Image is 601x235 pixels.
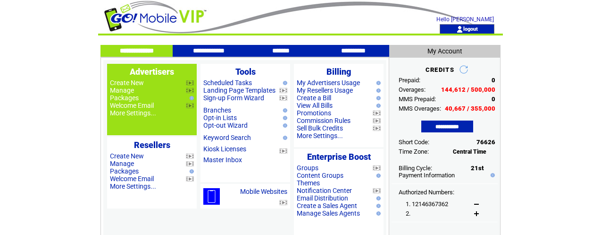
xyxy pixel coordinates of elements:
a: Branches [203,106,231,114]
a: Themes [297,179,320,187]
span: 144,612 / 500,000 [441,86,495,93]
img: help.gif [281,81,287,85]
span: 76626 [476,139,495,146]
span: Tools [235,67,256,77]
a: Keyword Search [203,134,251,141]
img: help.gif [374,211,381,216]
img: video.png [373,165,381,171]
img: help.gif [281,136,287,140]
span: MMS Prepaid: [399,96,436,103]
a: More Settings... [297,132,343,139]
a: Kiosk Licenses [203,145,246,153]
a: logout [463,26,478,32]
span: Billing [326,67,351,77]
a: More Settings... [110,183,156,190]
img: mobile-websites.png [203,188,220,205]
img: help.gif [374,104,381,108]
img: help.gif [374,196,381,200]
img: video.png [186,80,194,86]
a: Create New [110,152,144,160]
a: More Settings... [110,109,156,117]
span: Central Time [453,148,486,155]
span: Hello [PERSON_NAME] [436,16,494,23]
span: Enterprise Boost [307,152,371,162]
a: Create a Sales Agent [297,202,357,209]
a: Create New [110,79,144,87]
img: help.gif [374,81,381,85]
span: Resellers [134,140,170,150]
img: video.png [186,154,194,159]
a: Create a Bill [297,94,331,102]
span: MMS Overages: [399,105,441,112]
span: CREDITS [426,66,454,73]
img: help.gif [374,174,381,178]
a: View All Bills [297,102,333,109]
a: Opt-out Wizard [203,122,248,129]
a: Notification Center [297,187,352,194]
a: My Advertisers Usage [297,79,360,87]
a: Packages [110,167,139,175]
a: Manage [110,160,134,167]
img: help.gif [187,96,194,100]
span: 40,667 / 355,000 [445,105,495,112]
a: Sell Bulk Credits [297,124,343,132]
a: Groups [297,164,318,172]
span: Time Zone: [399,148,429,155]
a: Email Distribution [297,194,348,202]
img: help.gif [374,96,381,100]
img: video.png [279,96,287,101]
span: Billing Cycle: [399,165,432,172]
span: Authorized Numbers: [399,189,454,196]
img: account_icon.gif [456,26,463,33]
img: video.png [186,88,194,93]
a: Scheduled Tasks [203,79,252,87]
img: video.png [279,200,287,205]
img: video.png [186,161,194,166]
img: video.png [279,148,287,154]
span: 21st [471,165,484,172]
a: Content Groups [297,172,343,179]
a: Payment Information [399,172,455,179]
img: help.gif [281,108,287,113]
span: Prepaid: [399,77,420,84]
a: Mobile Websites [240,188,287,195]
span: Overages: [399,86,426,93]
img: help.gif [281,123,287,128]
a: Welcome Email [110,102,154,109]
a: Master Inbox [203,156,242,164]
span: 0 [492,77,495,84]
img: help.gif [374,204,381,208]
img: help.gif [187,169,194,174]
span: 2. [406,210,410,217]
a: Manage Sales Agents [297,209,360,217]
img: video.png [186,103,194,108]
span: My Account [427,47,462,55]
a: Opt-in Lists [203,114,237,122]
a: Sign-up Form Wizard [203,94,264,102]
img: video.png [373,188,381,193]
img: help.gif [281,116,287,120]
img: video.png [373,118,381,123]
a: Manage [110,87,134,94]
a: Welcome Email [110,175,154,183]
img: video.png [186,176,194,182]
img: help.gif [374,88,381,93]
span: Advertisers [130,67,174,77]
span: 0 [492,96,495,103]
img: help.gif [488,173,495,177]
img: video.png [279,88,287,93]
a: Landing Page Templates [203,87,275,94]
a: My Resellers Usage [297,87,353,94]
span: Short Code: [399,139,429,146]
a: Promotions [297,109,331,117]
span: 1. 12146367362 [406,200,448,208]
a: Commission Rules [297,117,351,124]
a: Packages [110,94,139,102]
img: video.png [373,111,381,116]
img: video.png [373,126,381,131]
